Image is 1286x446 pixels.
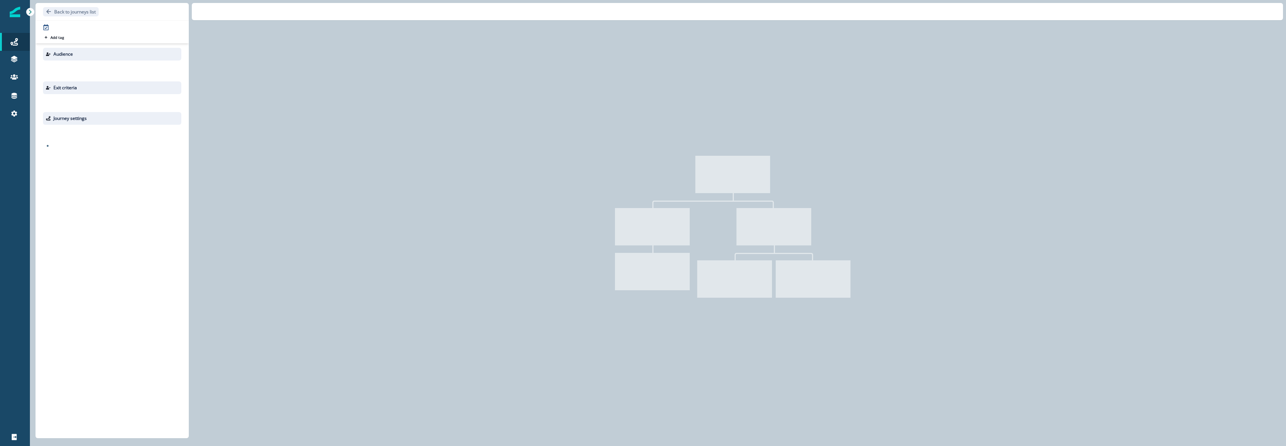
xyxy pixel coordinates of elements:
button: Add tag [43,34,65,40]
p: Audience [53,51,73,58]
p: Exit criteria [53,84,77,91]
button: Go back [43,7,99,16]
p: Add tag [50,35,64,40]
p: Back to journeys list [54,9,96,15]
img: Inflection [10,7,20,17]
p: Journey settings [53,115,87,122]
